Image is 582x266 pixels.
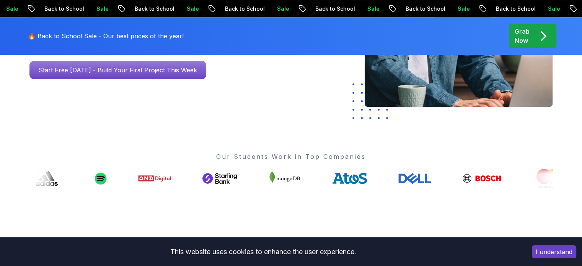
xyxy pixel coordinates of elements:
p: Grab Now [515,27,530,45]
p: Back to School [128,5,180,13]
a: Start Free [DATE] - Build Your First Project This Week [29,61,206,79]
button: Accept cookies [532,245,576,258]
p: Our Students Work in Top Companies [29,152,553,161]
p: Sale [271,5,295,13]
p: Back to School [489,5,541,13]
p: Sale [451,5,476,13]
p: Back to School [309,5,361,13]
div: This website uses cookies to enhance the user experience. [6,243,520,260]
p: Sale [541,5,566,13]
p: Sale [90,5,114,13]
p: Back to School [399,5,451,13]
p: Sale [361,5,385,13]
p: Back to School [218,5,271,13]
p: Sale [180,5,205,13]
p: Back to School [38,5,90,13]
p: 🔥 Back to School Sale - Our best prices of the year! [28,31,184,41]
